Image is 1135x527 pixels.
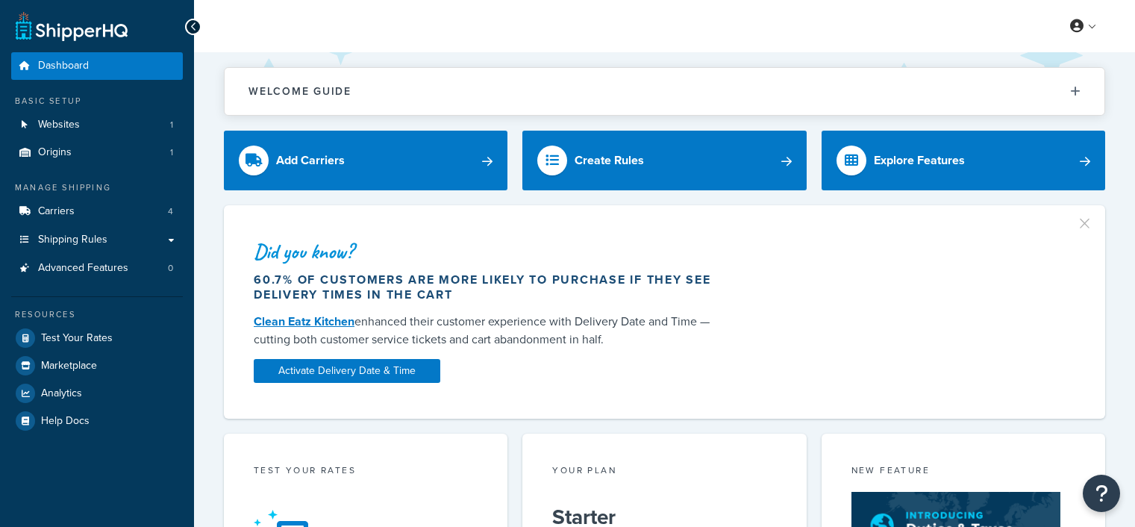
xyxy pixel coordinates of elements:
[276,150,345,171] div: Add Carriers
[11,111,183,139] li: Websites
[11,308,183,321] div: Resources
[11,226,183,254] a: Shipping Rules
[41,415,90,428] span: Help Docs
[41,332,113,345] span: Test Your Rates
[11,111,183,139] a: Websites1
[41,387,82,400] span: Analytics
[254,272,717,302] div: 60.7% of customers are more likely to purchase if they see delivery times in the cart
[38,205,75,218] span: Carriers
[254,241,717,262] div: Did you know?
[822,131,1105,190] a: Explore Features
[41,360,97,372] span: Marketplace
[11,139,183,166] a: Origins1
[11,408,183,434] a: Help Docs
[170,119,173,131] span: 1
[11,255,183,282] a: Advanced Features0
[168,262,173,275] span: 0
[38,60,89,72] span: Dashboard
[11,352,183,379] a: Marketplace
[1083,475,1120,512] button: Open Resource Center
[254,313,717,349] div: enhanced their customer experience with Delivery Date and Time — cutting both customer service ti...
[254,464,478,481] div: Test your rates
[575,150,644,171] div: Create Rules
[254,359,440,383] a: Activate Delivery Date & Time
[11,255,183,282] li: Advanced Features
[11,325,183,352] a: Test Your Rates
[225,68,1104,115] button: Welcome Guide
[522,131,806,190] a: Create Rules
[38,119,80,131] span: Websites
[11,95,183,107] div: Basic Setup
[38,262,128,275] span: Advanced Features
[11,52,183,80] a: Dashboard
[170,146,173,159] span: 1
[38,146,72,159] span: Origins
[851,464,1075,481] div: New Feature
[874,150,965,171] div: Explore Features
[552,464,776,481] div: Your Plan
[224,131,507,190] a: Add Carriers
[11,198,183,225] a: Carriers4
[248,86,351,97] h2: Welcome Guide
[11,380,183,407] a: Analytics
[11,181,183,194] div: Manage Shipping
[11,198,183,225] li: Carriers
[254,313,354,330] a: Clean Eatz Kitchen
[168,205,173,218] span: 4
[11,139,183,166] li: Origins
[38,234,107,246] span: Shipping Rules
